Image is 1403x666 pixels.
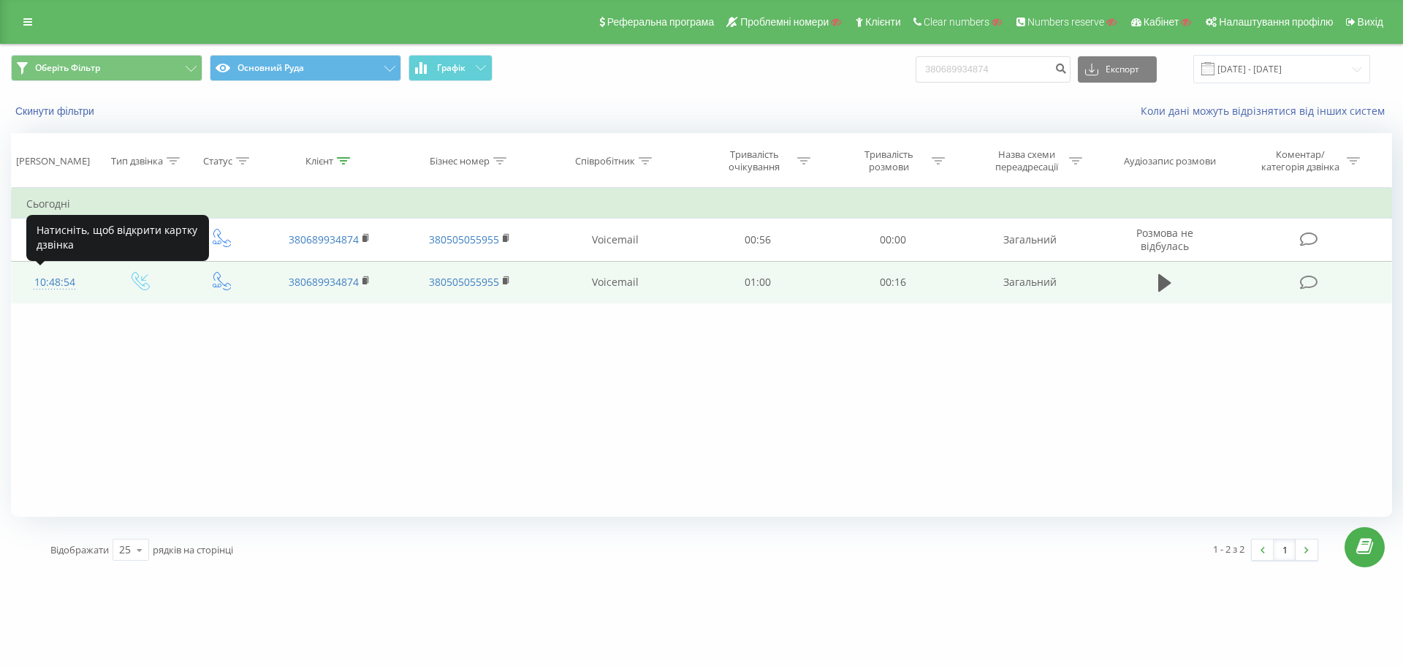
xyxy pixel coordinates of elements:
[289,275,359,289] a: 380689934874
[26,268,83,297] div: 10:48:54
[153,543,233,556] span: рядків на сторінці
[960,219,1100,261] td: Загальний
[1219,16,1333,28] span: Налаштування профілю
[1274,540,1296,560] a: 1
[289,232,359,246] a: 380689934874
[1027,16,1104,28] span: Numbers reserve
[691,261,825,303] td: 01:00
[11,105,102,118] button: Скинути фільтри
[825,261,959,303] td: 00:16
[203,155,232,167] div: Статус
[1213,542,1244,556] div: 1 - 2 з 2
[1144,16,1179,28] span: Кабінет
[1258,148,1343,173] div: Коментар/категорія дзвінка
[437,63,465,73] span: Графік
[691,219,825,261] td: 00:56
[987,148,1065,173] div: Назва схеми переадресації
[429,232,499,246] a: 380505055955
[740,16,829,28] span: Проблемні номери
[1136,226,1193,253] span: Розмова не відбулась
[429,275,499,289] a: 380505055955
[924,16,989,28] span: Clear numbers
[575,155,635,167] div: Співробітник
[916,56,1071,83] input: Пошук за номером
[26,215,209,261] div: Натисніть, щоб відкрити картку дзвінка
[50,543,109,556] span: Відображати
[430,155,490,167] div: Бізнес номер
[960,261,1100,303] td: Загальний
[1124,155,1216,167] div: Аудіозапис розмови
[35,62,100,74] span: Оберіть Фільтр
[539,219,691,261] td: Voicemail
[408,55,493,81] button: Графік
[305,155,333,167] div: Клієнт
[210,55,401,81] button: Основний Руда
[607,16,715,28] span: Реферальна програма
[1358,16,1383,28] span: Вихід
[715,148,794,173] div: Тривалість очікування
[825,219,959,261] td: 00:00
[119,542,131,557] div: 25
[1078,56,1157,83] button: Експорт
[111,155,163,167] div: Тип дзвінка
[865,16,901,28] span: Клієнти
[539,261,691,303] td: Voicemail
[850,148,928,173] div: Тривалість розмови
[16,155,90,167] div: [PERSON_NAME]
[1141,104,1392,118] a: Коли дані можуть відрізнятися вiд інших систем
[11,55,202,81] button: Оберіть Фільтр
[12,189,1392,219] td: Сьогодні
